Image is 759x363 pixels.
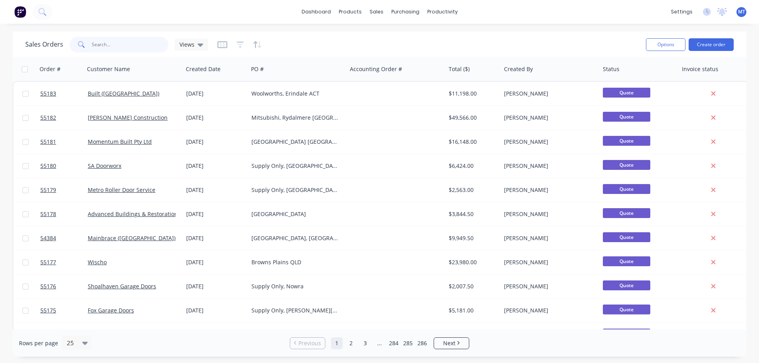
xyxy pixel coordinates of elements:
[87,65,130,73] div: Customer Name
[40,65,60,73] div: Order #
[40,186,56,194] span: 55179
[186,90,245,98] div: [DATE]
[504,234,592,242] div: [PERSON_NAME]
[689,38,734,51] button: Create order
[40,162,56,170] span: 55180
[88,210,181,218] a: Advanced Buildings & Restorations
[40,250,88,274] a: 55177
[40,202,88,226] a: 55178
[682,65,718,73] div: Invoice status
[88,234,176,242] a: Mainbrace ([GEOGRAPHIC_DATA])
[40,106,88,130] a: 55182
[186,307,245,314] div: [DATE]
[366,6,387,18] div: sales
[186,162,245,170] div: [DATE]
[14,6,26,18] img: Factory
[298,339,321,347] span: Previous
[186,65,221,73] div: Created Date
[402,337,414,349] a: Page 285
[350,65,402,73] div: Accounting Order #
[40,82,88,105] a: 55183
[19,339,58,347] span: Rows per page
[88,186,155,194] a: Metro Roller Door Service
[434,339,469,347] a: Next page
[449,186,495,194] div: $2,563.00
[88,162,121,169] a: SA Doorworx
[423,6,462,18] div: productivity
[40,178,88,202] a: 55179
[40,154,88,178] a: 55180
[40,138,56,146] span: 55181
[251,138,339,146] div: [GEOGRAPHIC_DATA] [GEOGRAPHIC_DATA]
[40,307,56,314] span: 55175
[186,234,245,242] div: [DATE]
[40,323,88,346] a: 55174
[504,90,592,98] div: [PERSON_NAME]
[504,282,592,290] div: [PERSON_NAME]
[251,234,339,242] div: [GEOGRAPHIC_DATA], [GEOGRAPHIC_DATA]
[603,232,650,242] span: Quote
[251,307,339,314] div: Supply Only, [PERSON_NAME][GEOGRAPHIC_DATA]
[331,337,343,349] a: Page 1 is your current page
[40,234,56,242] span: 54384
[345,337,357,349] a: Page 2
[251,114,339,122] div: Mitsubishi, Rydalmere [GEOGRAPHIC_DATA]
[88,307,134,314] a: Fox Garage Doors
[387,6,423,18] div: purchasing
[603,256,650,266] span: Quote
[40,130,88,154] a: 55181
[88,90,159,97] a: Built ([GEOGRAPHIC_DATA])
[449,162,495,170] div: $6,424.00
[603,88,650,98] span: Quote
[449,258,495,266] div: $23,980.00
[359,337,371,349] a: Page 3
[92,37,169,53] input: Search...
[251,90,339,98] div: Woolworths, Erindale ACT
[504,138,592,146] div: [PERSON_NAME]
[251,162,339,170] div: Supply Only, [GEOGRAPHIC_DATA]
[603,280,650,290] span: Quote
[251,282,339,290] div: Supply Only, Nowra
[504,114,592,122] div: [PERSON_NAME]
[388,337,400,349] a: Page 284
[88,114,168,121] a: [PERSON_NAME] Construction
[449,90,495,98] div: $11,198.00
[449,234,495,242] div: $9,949.50
[603,160,650,170] span: Quote
[251,210,339,218] div: [GEOGRAPHIC_DATA]
[443,339,455,347] span: Next
[88,282,156,290] a: Shoalhaven Garage Doors
[449,138,495,146] div: $16,148.00
[40,299,88,322] a: 55175
[449,282,495,290] div: $2,007.50
[603,136,650,146] span: Quote
[449,114,495,122] div: $49,566.00
[449,65,470,73] div: Total ($)
[40,114,56,122] span: 55182
[287,337,472,349] ul: Pagination
[504,307,592,314] div: [PERSON_NAME]
[251,186,339,194] div: Supply Only, [GEOGRAPHIC_DATA]
[251,258,339,266] div: Browns Plains QLD
[298,6,335,18] a: dashboard
[88,258,107,266] a: Wischo
[416,337,428,349] a: Page 286
[40,226,88,250] a: 54384
[504,65,533,73] div: Created By
[504,258,592,266] div: [PERSON_NAME]
[25,41,63,48] h1: Sales Orders
[40,275,88,298] a: 55176
[40,90,56,98] span: 55183
[504,210,592,218] div: [PERSON_NAME]
[88,138,152,145] a: Momentum Built Pty Ltd
[603,65,619,73] div: Status
[667,6,697,18] div: settings
[603,112,650,122] span: Quote
[179,40,194,49] span: Views
[603,329,650,339] span: Quote
[290,339,325,347] a: Previous page
[186,210,245,218] div: [DATE]
[603,184,650,194] span: Quote
[186,138,245,146] div: [DATE]
[449,210,495,218] div: $3,844.50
